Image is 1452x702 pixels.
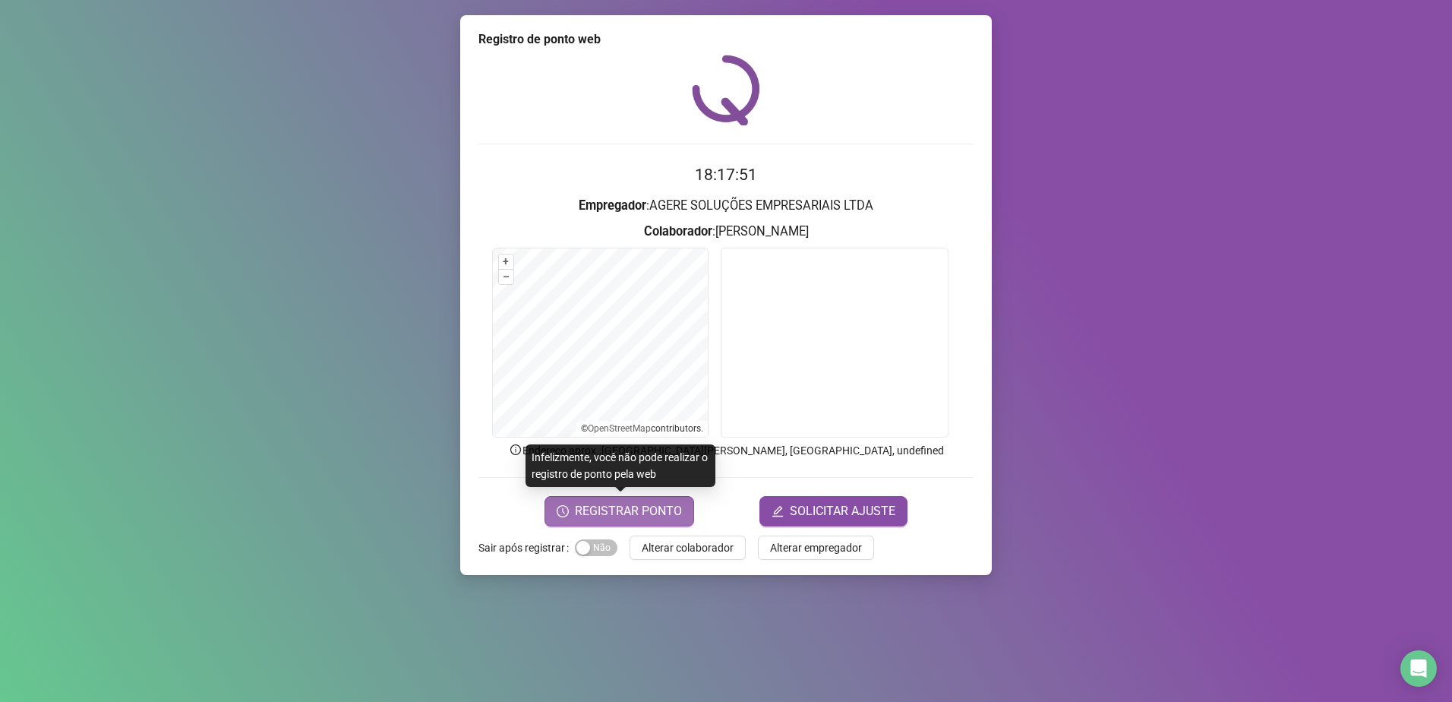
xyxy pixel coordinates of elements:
button: Alterar empregador [758,536,874,560]
img: QRPoint [692,55,760,125]
label: Sair após registrar [478,536,575,560]
p: Endereço aprox. : [GEOGRAPHIC_DATA][PERSON_NAME], [GEOGRAPHIC_DATA], undefined [478,442,974,459]
span: Alterar colaborador [642,539,734,556]
time: 18:17:51 [695,166,757,184]
h3: : AGERE SOLUÇÕES EMPRESARIAIS LTDA [478,196,974,216]
button: editSOLICITAR AJUSTE [759,496,907,526]
button: Alterar colaborador [630,536,746,560]
div: Registro de ponto web [478,30,974,49]
button: REGISTRAR PONTO [544,496,694,526]
a: OpenStreetMap [588,423,651,434]
strong: Empregador [579,198,646,213]
span: edit [772,505,784,517]
span: SOLICITAR AJUSTE [790,502,895,520]
button: – [499,270,513,284]
span: clock-circle [557,505,569,517]
li: © contributors. [581,423,703,434]
strong: Colaborador [644,224,712,239]
h3: : [PERSON_NAME] [478,222,974,242]
span: info-circle [509,443,522,457]
span: Alterar empregador [770,539,862,556]
div: Infelizmente, você não pode realizar o registro de ponto pela web [526,444,715,487]
div: Open Intercom Messenger [1400,650,1437,687]
button: + [499,255,513,269]
span: REGISTRAR PONTO [575,502,682,520]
